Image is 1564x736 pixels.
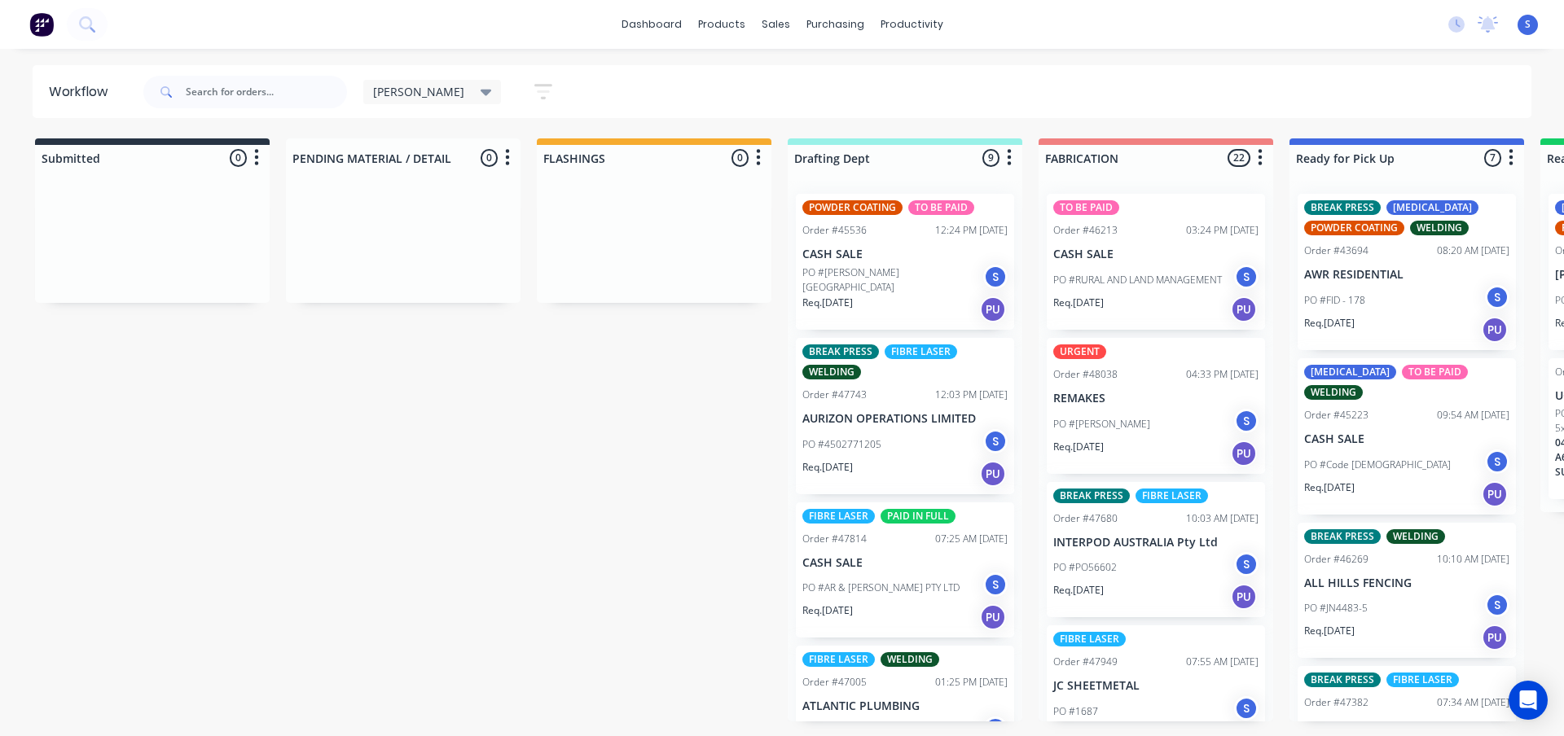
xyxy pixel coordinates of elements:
[1053,536,1259,550] p: INTERPOD AUSTRALIA Pty Ltd
[983,572,1008,597] div: S
[980,461,1006,487] div: PU
[1053,679,1259,693] p: JC SHEETMETAL
[983,429,1008,453] div: S
[690,12,753,37] div: products
[802,532,867,546] div: Order #47814
[1298,523,1516,659] div: BREAK PRESSWELDINGOrder #4626910:10 AM [DATE]ALL HILLS FENCINGPO #JN4483-5SReq.[DATE]PU
[1053,200,1119,215] div: TO BE PAID
[980,296,1006,322] div: PU
[1053,392,1259,405] p: REMAKES
[1304,695,1368,710] div: Order #47382
[1437,552,1509,567] div: 10:10 AM [DATE]
[802,365,861,379] div: WELDING
[1053,440,1104,454] p: Req. [DATE]
[1186,655,1259,669] div: 07:55 AM [DATE]
[1304,316,1355,331] p: Req. [DATE]
[802,460,853,475] p: Req. [DATE]
[1304,720,1509,734] p: INTERPOD AUSTRALIA Pty Ltd
[802,412,1008,426] p: AURIZON OPERATIONS LIMITED
[1437,408,1509,423] div: 09:54 AM [DATE]
[1482,481,1508,507] div: PU
[802,675,867,690] div: Order #47005
[1298,194,1516,350] div: BREAK PRESS[MEDICAL_DATA]POWDER COATINGWELDINGOrder #4369408:20 AM [DATE]AWR RESIDENTIALPO #FID -...
[1304,576,1509,590] p: ALL HILLS FENCING
[881,509,956,524] div: PAID IN FULL
[1485,449,1509,474] div: S
[1304,293,1365,308] p: PO #FID - 178
[1053,248,1259,261] p: CASH SALE
[1304,365,1396,379] div: [MEDICAL_DATA]
[1386,529,1445,544] div: WELDING
[1186,223,1259,238] div: 03:24 PM [DATE]
[1304,385,1363,400] div: WELDING
[1482,317,1508,343] div: PU
[802,437,881,452] p: PO #4502771205
[983,265,1008,289] div: S
[1304,529,1381,544] div: BREAK PRESS
[1234,265,1259,289] div: S
[1053,511,1118,526] div: Order #47680
[1304,672,1381,687] div: BREAK PRESS
[802,296,853,310] p: Req. [DATE]
[802,344,879,359] div: BREAK PRESS
[1136,488,1208,503] div: FIBRE LASER
[1186,511,1259,526] div: 10:03 AM [DATE]
[1437,695,1509,710] div: 07:34 AM [DATE]
[796,338,1014,494] div: BREAK PRESSFIBRE LASERWELDINGOrder #4774312:03 PM [DATE]AURIZON OPERATIONS LIMITEDPO #4502771205S...
[1386,200,1478,215] div: [MEDICAL_DATA]
[1304,624,1355,638] p: Req. [DATE]
[1234,696,1259,721] div: S
[935,532,1008,546] div: 07:25 AM [DATE]
[1482,624,1508,651] div: PU
[802,603,853,618] p: Req. [DATE]
[186,76,347,108] input: Search for orders...
[1410,221,1469,235] div: WELDING
[1304,408,1368,423] div: Order #45223
[802,248,1008,261] p: CASH SALE
[908,200,974,215] div: TO BE PAID
[1437,243,1509,258] div: 08:20 AM [DATE]
[802,652,875,667] div: FIBRE LASER
[1053,367,1118,382] div: Order #48038
[1053,296,1104,310] p: Req. [DATE]
[373,83,464,100] span: [PERSON_NAME]
[1304,601,1368,616] p: PO #JN4483-5
[1304,243,1368,258] div: Order #43694
[881,652,939,667] div: WELDING
[1485,593,1509,617] div: S
[980,604,1006,630] div: PU
[1485,285,1509,309] div: S
[1047,194,1265,330] div: TO BE PAIDOrder #4621303:24 PM [DATE]CASH SALEPO #RURAL AND LAND MANAGEMENTSReq.[DATE]PU
[1304,221,1404,235] div: POWDER COATING
[935,388,1008,402] div: 12:03 PM [DATE]
[802,699,1008,713] p: ATLANTIC PLUMBING
[1047,482,1265,618] div: BREAK PRESSFIBRE LASEROrder #4768010:03 AM [DATE]INTERPOD AUSTRALIA Pty LtdPO #PO56602SReq.[DATE]PU
[1053,417,1150,432] p: PO #[PERSON_NAME]
[802,580,960,595] p: PO #AR & [PERSON_NAME] PTY LTD
[1053,560,1117,575] p: PO #PO56602
[1304,480,1355,495] p: Req. [DATE]
[1402,365,1468,379] div: TO BE PAID
[1231,440,1257,467] div: PU
[49,82,116,102] div: Workflow
[1304,200,1381,215] div: BREAK PRESS
[1053,632,1126,646] div: FIBRE LASER
[796,194,1014,330] div: POWDER COATINGTO BE PAIDOrder #4553612:24 PM [DATE]CASH SALEPO #[PERSON_NAME][GEOGRAPHIC_DATA]SRe...
[802,388,867,402] div: Order #47743
[753,12,798,37] div: sales
[1525,17,1531,32] span: S
[802,200,903,215] div: POWDER COATING
[1053,344,1106,359] div: URGENT
[1231,584,1257,610] div: PU
[1304,432,1509,446] p: CASH SALE
[1234,409,1259,433] div: S
[1304,458,1451,472] p: PO #Code [DEMOGRAPHIC_DATA]
[802,556,1008,570] p: CASH SALE
[796,502,1014,638] div: FIBRE LASERPAID IN FULLOrder #4781407:25 AM [DATE]CASH SALEPO #AR & [PERSON_NAME] PTY LTDSReq.[DA...
[1047,338,1265,474] div: URGENTOrder #4803804:33 PM [DATE]REMAKESPO #[PERSON_NAME]SReq.[DATE]PU
[802,223,867,238] div: Order #45536
[613,12,690,37] a: dashboard
[935,675,1008,690] div: 01:25 PM [DATE]
[872,12,951,37] div: productivity
[1186,367,1259,382] div: 04:33 PM [DATE]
